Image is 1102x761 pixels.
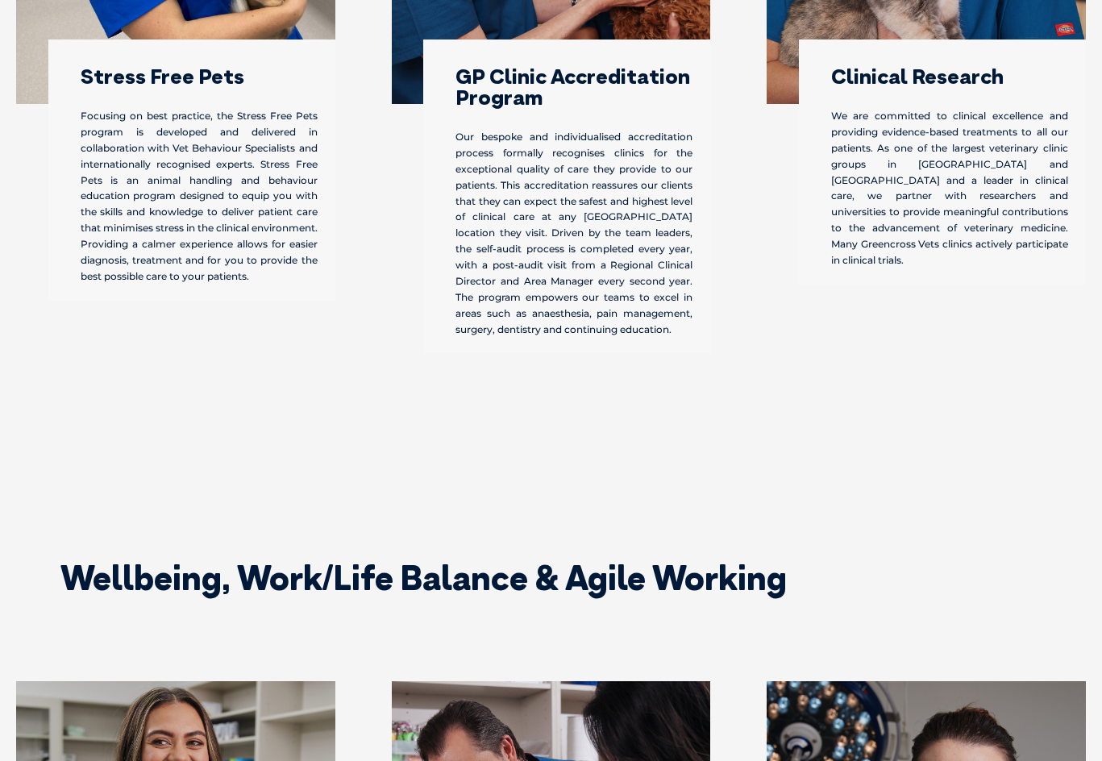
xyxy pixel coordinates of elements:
p: Our bespoke and individualised accreditation process formally recognises clinics for the exceptio... [455,129,692,338]
p: We are committed to clinical excellence and providing evidence-based treatments to all our patien... [831,108,1068,268]
h3: Clinical Research [831,66,1068,87]
h3: Stress Free Pets [81,66,318,87]
h3: GP Clinic Accreditation Program [455,66,692,108]
p: Focusing on best practice, the Stress Free Pets program is developed and delivered in collaborati... [81,108,318,285]
h2: Wellbeing, Work/Life Balance & Agile Working [60,561,1042,595]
